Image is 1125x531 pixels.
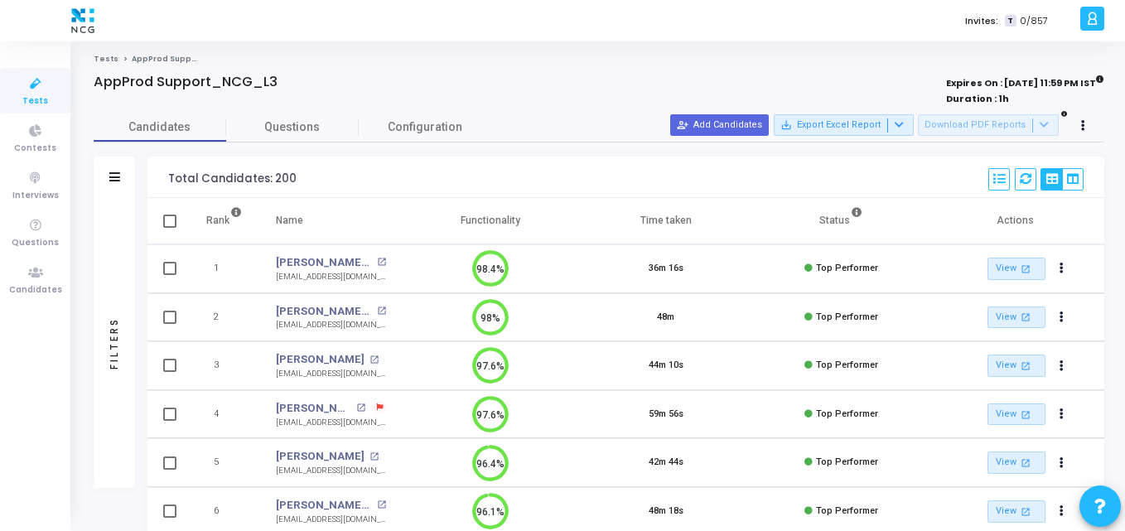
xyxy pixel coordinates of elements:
div: 48m 18s [649,504,683,519]
th: Actions [929,198,1104,244]
div: 59m 56s [649,408,683,422]
div: 44m 10s [649,359,683,373]
a: View [987,403,1045,426]
mat-icon: open_in_new [1019,262,1033,276]
a: [PERSON_NAME] [276,448,365,465]
a: View [987,258,1045,280]
button: Actions [1050,403,1074,426]
mat-icon: open_in_new [377,258,386,267]
a: View [987,500,1045,523]
span: Tests [22,94,48,109]
a: View [987,307,1045,329]
span: Candidates [94,118,226,136]
span: Questions [226,118,359,136]
a: [PERSON_NAME] Sham Sirsulla [276,400,352,417]
span: Top Performer [816,311,878,322]
button: Actions [1050,355,1074,378]
div: Filters [107,252,122,434]
td: 4 [189,390,259,439]
span: Top Performer [816,360,878,370]
td: 3 [189,341,259,390]
span: Top Performer [816,456,878,467]
span: Top Performer [816,408,878,419]
div: 36m 16s [649,262,683,276]
a: [PERSON_NAME] B [276,254,373,271]
img: logo [67,4,99,37]
div: [EMAIL_ADDRESS][DOMAIN_NAME] [276,368,386,380]
span: Top Performer [816,505,878,516]
td: 5 [189,438,259,487]
th: Functionality [403,198,578,244]
div: [EMAIL_ADDRESS][DOMAIN_NAME] [276,465,386,477]
mat-icon: open_in_new [369,452,379,461]
div: Name [276,211,303,229]
span: Interviews [12,189,59,203]
span: Candidates [9,283,62,297]
button: Actions [1050,500,1074,524]
th: Rank [189,198,259,244]
div: [EMAIL_ADDRESS][DOMAIN_NAME] [276,271,386,283]
span: Questions [12,236,59,250]
a: View [987,451,1045,474]
div: View Options [1041,168,1084,191]
span: AppProd Support_NCG_L3 [132,54,241,64]
mat-icon: open_in_new [1019,456,1033,470]
span: Contests [14,142,56,156]
strong: Expires On : [DATE] 11:59 PM IST [946,72,1104,90]
span: Top Performer [816,263,878,273]
mat-icon: open_in_new [1019,408,1033,422]
button: Actions [1050,306,1074,329]
div: 48m [657,311,674,325]
mat-icon: open_in_new [356,403,365,413]
a: Tests [94,54,118,64]
h4: AppProd Support_NCG_L3 [94,74,278,90]
td: 2 [189,293,259,342]
th: Status [754,198,929,244]
div: [EMAIL_ADDRESS][DOMAIN_NAME] [276,514,386,526]
button: Add Candidates [670,114,769,136]
a: [PERSON_NAME] [PERSON_NAME] [276,303,373,320]
button: Actions [1050,258,1074,281]
button: Export Excel Report [774,114,914,136]
div: Time taken [640,211,692,229]
mat-icon: open_in_new [377,307,386,316]
button: Actions [1050,451,1074,475]
a: [PERSON_NAME] [276,351,365,368]
div: Total Candidates: 200 [168,172,297,186]
a: View [987,355,1045,377]
mat-icon: open_in_new [369,355,379,364]
label: Invites: [965,14,998,28]
mat-icon: open_in_new [1019,504,1033,519]
a: [PERSON_NAME] [PERSON_NAME] [276,497,373,514]
mat-icon: open_in_new [1019,310,1033,324]
div: 42m 44s [649,456,683,470]
div: [EMAIL_ADDRESS][DOMAIN_NAME] [276,319,386,331]
span: T [1005,15,1016,27]
mat-icon: save_alt [780,119,792,131]
td: 1 [189,244,259,293]
span: Configuration [388,118,462,136]
mat-icon: open_in_new [377,500,386,509]
strong: Duration : 1h [946,92,1009,105]
nav: breadcrumb [94,54,1104,65]
span: 0/857 [1020,14,1048,28]
mat-icon: person_add_alt [677,119,688,131]
mat-icon: open_in_new [1019,359,1033,373]
div: [EMAIL_ADDRESS][DOMAIN_NAME] [276,417,386,429]
button: Download PDF Reports [918,114,1059,136]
